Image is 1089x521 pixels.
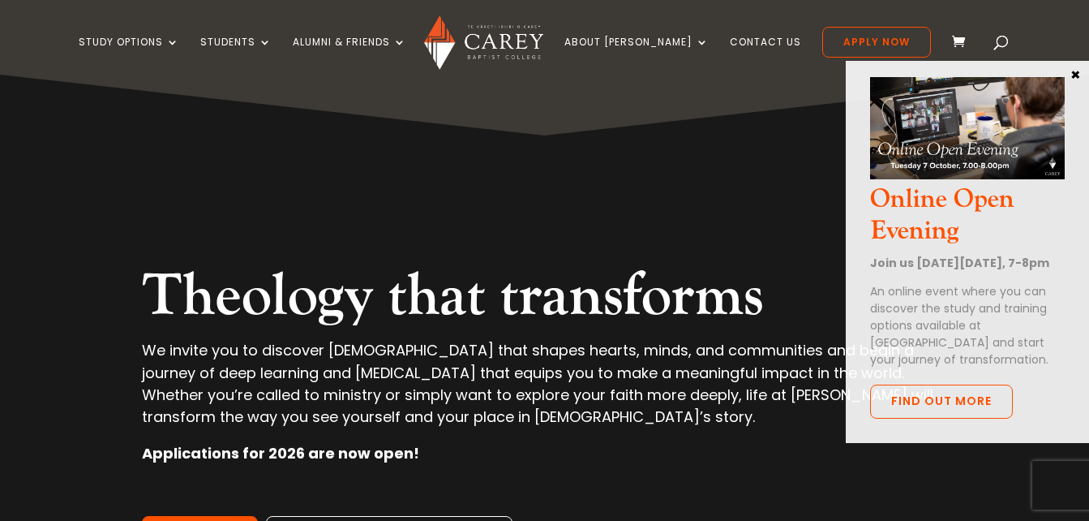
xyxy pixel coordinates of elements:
strong: Applications for 2026 are now open! [142,443,419,463]
p: An online event where you can discover the study and training options available at [GEOGRAPHIC_DA... [870,283,1065,368]
a: Online Open Evening Oct 2025 [870,166,1065,184]
a: Students [200,37,272,75]
button: Close [1067,67,1083,81]
a: Alumni & Friends [293,37,406,75]
a: About [PERSON_NAME] [564,37,709,75]
strong: Join us [DATE][DATE], 7-8pm [870,255,1049,271]
img: Online Open Evening Oct 2025 [870,77,1065,179]
h3: Online Open Evening [870,184,1065,255]
a: Find out more [870,385,1013,419]
h2: Theology that transforms [142,261,947,339]
a: Apply Now [822,27,931,58]
a: Study Options [79,37,179,75]
p: We invite you to discover [DEMOGRAPHIC_DATA] that shapes hearts, minds, and communities and begin... [142,339,947,442]
img: Carey Baptist College [424,15,543,70]
a: Contact Us [730,37,801,75]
